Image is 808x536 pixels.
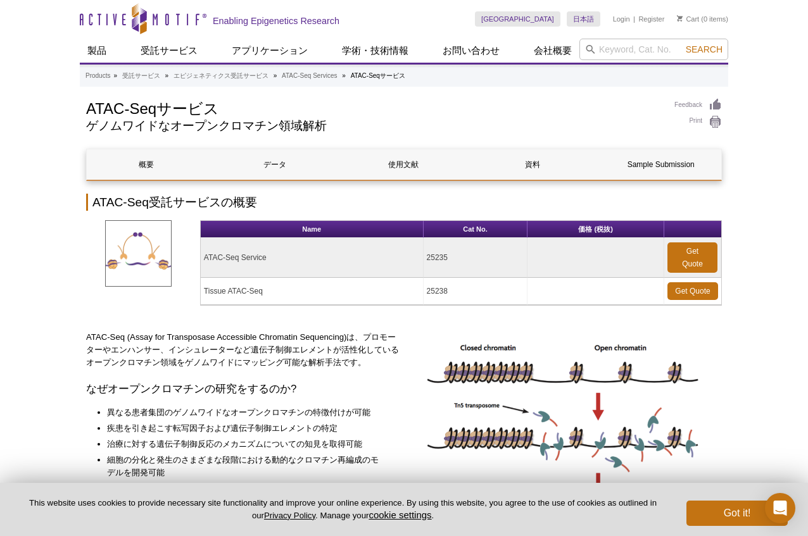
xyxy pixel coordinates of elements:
[133,39,205,63] a: 受託サービス
[602,149,721,180] a: Sample Submission
[686,44,723,54] span: Search
[351,72,405,79] li: ATAC-Seqサービス
[86,382,400,397] h3: なぜオープンクロマチンの研究をするのか?
[201,278,424,305] td: Tissue ATAC-Seq
[677,11,728,27] li: (0 items)
[201,221,424,238] th: Name
[107,422,387,435] li: 疾患を引き起こす転写因子および遺伝子制御エレメントの特定
[86,331,400,369] p: ATAC-Seq (Assay for Transposase Accessible Chromatin Sequencing)は、プロモーターやエンハンサー、インシュレーターなど遺伝子制御エレ...
[87,149,206,180] a: 概要
[424,221,528,238] th: Cat No.
[473,149,592,180] a: 資料
[107,438,387,451] li: 治療に対する遺伝子制御反応のメカニズムについての知見を取得可能
[344,149,463,180] a: 使用文献
[122,70,160,82] a: 受託サービス
[677,15,699,23] a: Cart
[677,15,683,22] img: Your Cart
[667,242,717,273] a: Get Quote
[107,406,387,419] li: 異なる患者集団のゲノムワイドなオープンクロマチンの特徴付けが可能
[435,39,507,63] a: お問い合わせ
[86,120,662,132] h2: ゲノムワイドなオープンクロマチン領域解析
[638,15,664,23] a: Register
[424,238,528,278] td: 25235
[224,39,315,63] a: アプリケーション
[86,98,662,117] h1: ATAC-Seqサービス
[424,278,528,305] td: 25238
[526,39,579,63] a: 会社概要
[633,11,635,27] li: |
[579,39,728,60] input: Keyword, Cat. No.
[682,44,726,55] button: Search
[667,282,718,300] a: Get Quote
[765,493,795,523] div: Open Intercom Messenger
[282,70,337,82] a: ATAC-Seq Services
[165,72,169,79] li: »
[567,11,600,27] a: 日本語
[85,70,110,82] a: Products
[20,497,666,521] p: This website uses cookies to provide necessary site functionality and improve your online experie...
[342,72,346,79] li: »
[201,238,424,278] td: ATAC-Seq Service
[86,194,722,211] h2: ATAC-Seq受託サービスの概要
[264,511,315,520] a: Privacy Policy
[107,454,387,479] li: 細胞の分化と発生のさまざまな段階における動的なクロマチン再編成のモデルを開発可能
[613,15,630,23] a: Login
[686,501,788,526] button: Got it!
[527,221,664,238] th: 価格 (税抜)
[334,39,416,63] a: 学術・技術情報
[80,39,114,63] a: 製品
[274,72,277,79] li: »
[369,509,431,520] button: cookie settings
[215,149,334,180] a: データ
[674,98,722,112] a: Feedback
[674,115,722,129] a: Print
[113,72,117,79] li: »
[105,220,172,287] img: ATAC-SeqServices
[174,70,268,82] a: エピジェネティクス受託サービス
[475,11,560,27] a: [GEOGRAPHIC_DATA]
[213,15,339,27] h2: Enabling Epigenetics Research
